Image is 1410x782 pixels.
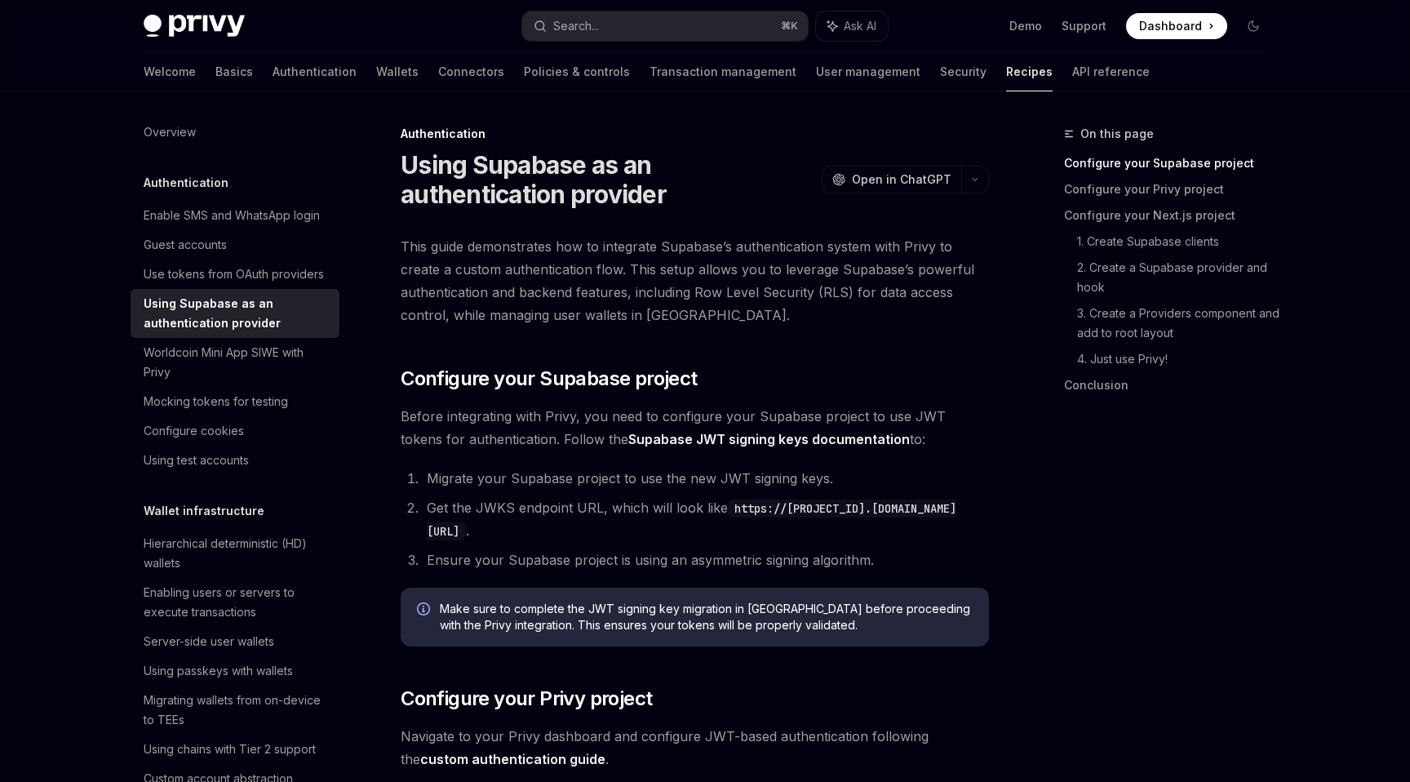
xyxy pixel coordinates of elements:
div: Server-side user wallets [144,632,274,651]
div: Using passkeys with wallets [144,661,293,681]
span: On this page [1080,124,1154,144]
div: Authentication [401,126,989,142]
a: Use tokens from OAuth providers [131,260,339,289]
a: Migrating wallets from on-device to TEEs [131,686,339,735]
h5: Wallet infrastructure [144,501,264,521]
li: Ensure your Supabase project is using an asymmetric signing algorithm. [422,549,989,571]
a: Transaction management [650,52,796,91]
a: Using test accounts [131,446,339,475]
a: Configure your Privy project [1064,176,1279,202]
div: Migrating wallets from on-device to TEEs [144,691,330,730]
span: Ask AI [844,18,876,34]
div: Search... [553,16,599,36]
a: Using passkeys with wallets [131,656,339,686]
span: Before integrating with Privy, you need to configure your Supabase project to use JWT tokens for ... [401,405,989,451]
button: Open in ChatGPT [822,166,961,193]
a: Using Supabase as an authentication provider [131,289,339,338]
div: Using chains with Tier 2 support [144,740,316,759]
a: Authentication [273,52,357,91]
span: Configure your Supabase project [401,366,697,392]
a: Dashboard [1126,13,1227,39]
a: Overview [131,118,339,147]
div: Hierarchical deterministic (HD) wallets [144,534,330,573]
span: Dashboard [1139,18,1202,34]
a: Using chains with Tier 2 support [131,735,339,764]
a: Hierarchical deterministic (HD) wallets [131,529,339,578]
a: Configure your Supabase project [1064,150,1279,176]
div: Enabling users or servers to execute transactions [144,583,330,622]
h1: Using Supabase as an authentication provider [401,150,815,209]
div: Using test accounts [144,451,249,470]
div: Mocking tokens for testing [144,392,288,411]
a: Conclusion [1064,372,1279,398]
a: 2. Create a Supabase provider and hook [1077,255,1279,300]
span: Configure your Privy project [401,686,652,712]
button: Toggle dark mode [1240,13,1266,39]
button: Ask AI [816,11,888,41]
span: Make sure to complete the JWT signing key migration in [GEOGRAPHIC_DATA] before proceeding with t... [440,601,973,633]
a: Guest accounts [131,230,339,260]
a: Support [1062,18,1106,34]
a: custom authentication guide [420,751,605,768]
div: Use tokens from OAuth providers [144,264,324,284]
a: Wallets [376,52,419,91]
a: Policies & controls [524,52,630,91]
h5: Authentication [144,173,228,193]
a: 3. Create a Providers component and add to root layout [1077,300,1279,346]
a: Demo [1009,18,1042,34]
div: Enable SMS and WhatsApp login [144,206,320,225]
a: Connectors [438,52,504,91]
a: User management [816,52,920,91]
button: Search...⌘K [522,11,808,41]
div: Using Supabase as an authentication provider [144,294,330,333]
span: Open in ChatGPT [852,171,951,188]
div: Guest accounts [144,235,227,255]
a: Basics [215,52,253,91]
a: API reference [1072,52,1150,91]
a: Enable SMS and WhatsApp login [131,201,339,230]
span: This guide demonstrates how to integrate Supabase’s authentication system with Privy to create a ... [401,235,989,327]
a: 1. Create Supabase clients [1077,229,1279,255]
a: Recipes [1006,52,1053,91]
a: Worldcoin Mini App SIWE with Privy [131,338,339,387]
a: Server-side user wallets [131,627,339,656]
li: Get the JWKS endpoint URL, which will look like . [422,496,989,542]
a: Mocking tokens for testing [131,387,339,416]
a: Supabase JWT signing keys documentation [628,431,910,448]
div: Configure cookies [144,421,244,441]
a: Welcome [144,52,196,91]
div: Worldcoin Mini App SIWE with Privy [144,343,330,382]
a: 4. Just use Privy! [1077,346,1279,372]
a: Configure cookies [131,416,339,446]
li: Migrate your Supabase project to use the new JWT signing keys. [422,467,989,490]
a: Configure your Next.js project [1064,202,1279,229]
span: Navigate to your Privy dashboard and configure JWT-based authentication following the . [401,725,989,771]
div: Overview [144,122,196,142]
img: dark logo [144,15,245,38]
a: Security [940,52,987,91]
svg: Info [417,602,433,619]
span: ⌘ K [781,20,798,33]
a: Enabling users or servers to execute transactions [131,578,339,627]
